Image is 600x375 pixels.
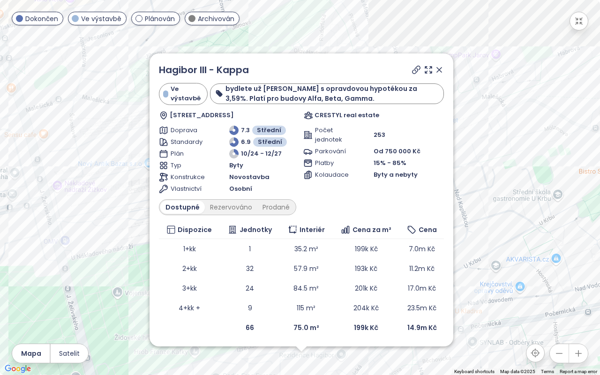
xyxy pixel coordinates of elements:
[159,298,220,318] td: 4+kk +
[171,161,206,170] span: Typ
[198,14,234,24] span: Archivován
[407,323,437,332] b: 14.9m Kč
[352,225,391,235] span: Cena za m²
[159,239,220,259] td: 1+kk
[374,130,385,140] span: 253
[159,278,220,298] td: 3+kk
[280,259,332,278] td: 57.9 m²
[171,172,206,182] span: Konstrukce
[315,126,350,144] span: Počet jednotek
[257,201,295,214] div: Prodané
[300,225,325,235] span: Interiér
[2,363,33,375] img: Google
[229,184,252,194] span: Osobní
[355,284,377,293] span: 201k Kč
[315,147,350,156] span: Parkování
[170,111,234,120] span: [STREET_ADDRESS]
[374,158,406,167] span: 15% - 85%
[409,264,435,273] span: 11.2m Kč
[220,259,280,278] td: 32
[315,170,350,180] span: Kolaudace
[354,323,378,332] b: 199k Kč
[293,323,319,332] b: 75.0 m²
[171,126,206,135] span: Doprava
[59,348,80,359] span: Satelit
[315,111,379,120] span: CRESTYL real estate
[51,344,88,363] button: Satelit
[355,264,377,273] span: 193k Kč
[229,161,243,170] span: Byty
[374,170,418,180] span: Byty a nebyty
[171,137,206,147] span: Standardy
[240,225,272,235] span: Jednotky
[280,298,332,318] td: 115 m²
[220,298,280,318] td: 9
[225,84,417,103] b: bydlete už [PERSON_NAME] s opravdovou hypotékou za 3,59%. Platí pro budovy Alfa, Beta, Gamma.
[246,323,254,332] b: 66
[280,278,332,298] td: 84.5 m²
[408,284,436,293] span: 17.0m Kč
[280,239,332,259] td: 35.2 m²
[21,348,41,359] span: Mapa
[355,244,378,254] span: 199k Kč
[374,147,420,156] span: Od 750 000 Kč
[145,14,175,24] span: Plánován
[500,369,535,374] span: Map data ©2025
[353,303,379,313] span: 204k Kč
[407,303,436,313] span: 23.5m Kč
[419,225,437,235] span: Cena
[257,126,281,135] span: Střední
[229,172,270,182] span: Novostavba
[25,14,58,24] span: Dokončen
[560,369,597,374] a: Report a map error
[241,126,250,135] span: 7.3
[81,14,121,24] span: Ve výstavbě
[2,363,33,375] a: Open this area in Google Maps (opens a new window)
[159,63,249,76] a: Hagibor III - Kappa
[12,344,50,363] button: Mapa
[454,368,495,375] button: Keyboard shortcuts
[220,278,280,298] td: 24
[160,201,205,214] div: Dostupné
[258,137,282,147] span: Střední
[159,259,220,278] td: 2+kk
[178,225,212,235] span: Dispozice
[171,184,206,194] span: Vlastnictví
[315,158,350,168] span: Platby
[541,369,554,374] a: Terms (opens in new tab)
[171,84,202,103] span: Ve výstavbě
[241,149,282,158] span: 10/24 - 12/27
[171,149,206,158] span: Plán
[409,244,435,254] span: 7.0m Kč
[220,239,280,259] td: 1
[241,137,251,147] span: 6.9
[205,201,257,214] div: Rezervováno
